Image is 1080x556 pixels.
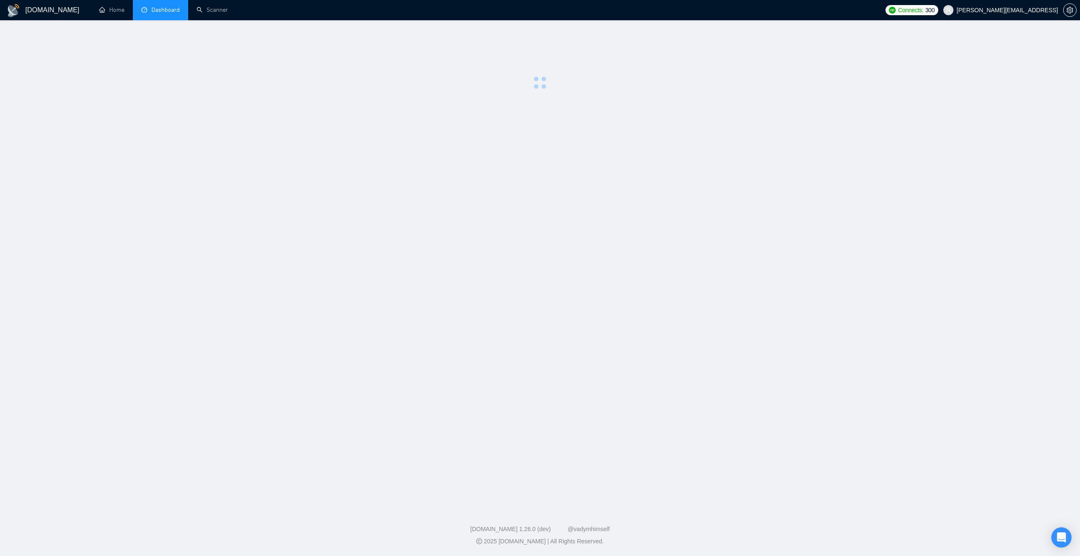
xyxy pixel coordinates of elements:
[470,526,551,532] a: [DOMAIN_NAME] 1.26.0 (dev)
[7,4,20,17] img: logo
[141,7,147,13] span: dashboard
[925,5,934,15] span: 300
[151,6,180,13] span: Dashboard
[1063,7,1077,13] a: setting
[1051,527,1072,548] div: Open Intercom Messenger
[99,6,124,13] a: homeHome
[567,526,610,532] a: @vadymhimself
[7,537,1073,546] div: 2025 [DOMAIN_NAME] | All Rights Reserved.
[889,7,896,13] img: upwork-logo.png
[476,538,482,544] span: copyright
[1064,7,1076,13] span: setting
[898,5,923,15] span: Connects:
[1063,3,1077,17] button: setting
[945,7,951,13] span: user
[197,6,228,13] a: searchScanner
